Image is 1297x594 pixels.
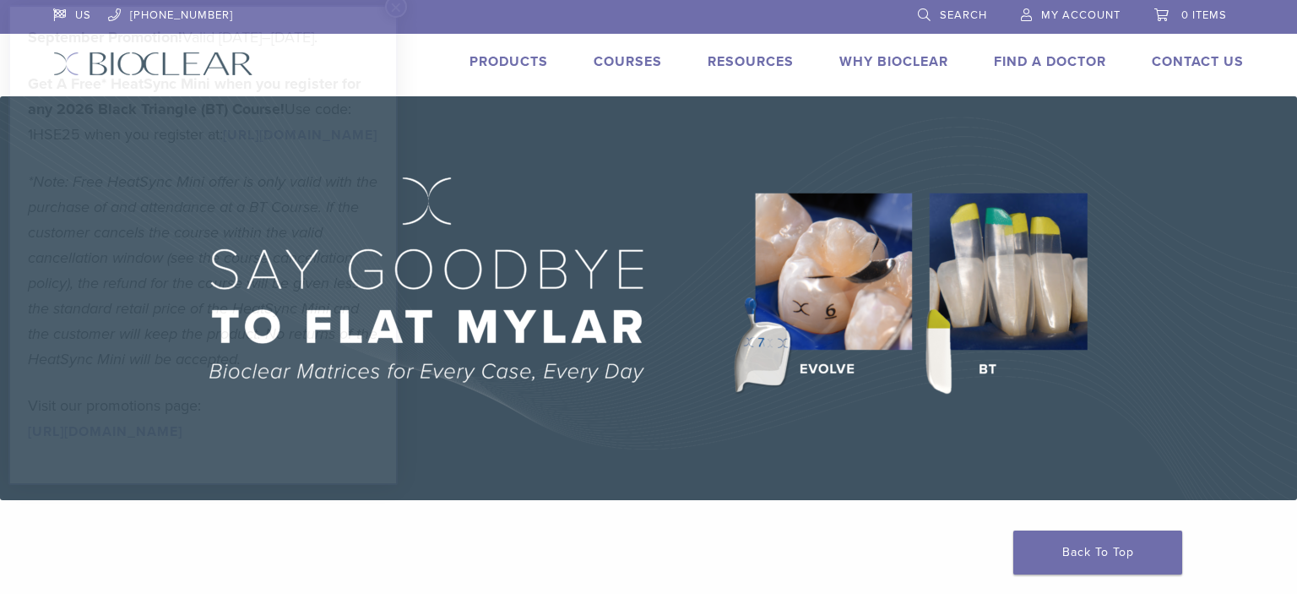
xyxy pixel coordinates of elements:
span: Search [940,8,987,22]
span: 0 items [1181,8,1227,22]
p: Valid [DATE]–[DATE]. [28,25,378,50]
span: My Account [1041,8,1121,22]
a: Back To Top [1013,531,1182,575]
a: Why Bioclear [839,53,948,70]
a: Courses [594,53,662,70]
p: Visit our promotions page: [28,393,378,444]
b: September Promotion! [28,28,182,46]
strong: Get A Free* HeatSync Mini when you register for any 2026 Black Triangle (BT) Course! [28,74,361,118]
a: Contact Us [1152,53,1244,70]
a: Resources [708,53,794,70]
a: Find A Doctor [994,53,1106,70]
a: Products [469,53,548,70]
a: [URL][DOMAIN_NAME] [28,423,182,440]
p: Use code: 1HSE25 when you register at: [28,71,378,147]
a: [URL][DOMAIN_NAME] [223,127,377,144]
em: *Note: Free HeatSync Mini offer is only valid with the purchase of and attendance at a BT Course.... [28,172,377,368]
